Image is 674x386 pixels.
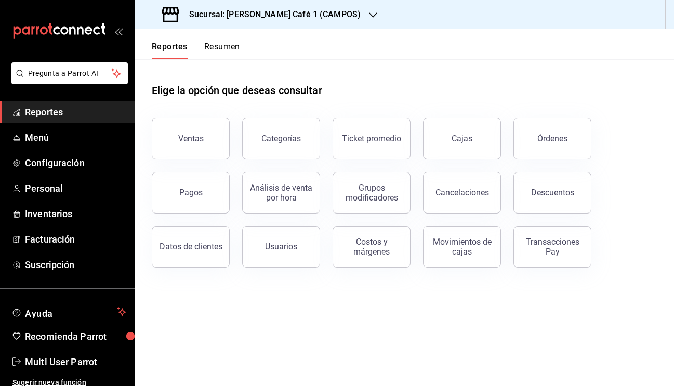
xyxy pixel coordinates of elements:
[25,258,126,272] span: Suscripción
[152,172,230,214] button: Pagos
[261,134,301,143] div: Categorías
[25,305,113,318] span: Ayuda
[513,172,591,214] button: Descuentos
[178,134,204,143] div: Ventas
[28,68,112,79] span: Pregunta a Parrot AI
[520,237,585,257] div: Transacciones Pay
[152,83,322,98] h1: Elige la opción que deseas consultar
[513,226,591,268] button: Transacciones Pay
[152,42,240,59] div: navigation tabs
[25,232,126,246] span: Facturación
[25,130,126,144] span: Menú
[423,226,501,268] button: Movimientos de cajas
[25,207,126,221] span: Inventarios
[242,226,320,268] button: Usuarios
[25,105,126,119] span: Reportes
[25,329,126,343] span: Recomienda Parrot
[423,172,501,214] button: Cancelaciones
[152,42,188,59] button: Reportes
[513,118,591,159] button: Órdenes
[7,75,128,86] a: Pregunta a Parrot AI
[265,242,297,251] div: Usuarios
[242,118,320,159] button: Categorías
[179,188,203,197] div: Pagos
[452,134,472,143] div: Cajas
[430,237,494,257] div: Movimientos de cajas
[25,355,126,369] span: Multi User Parrot
[152,226,230,268] button: Datos de clientes
[531,188,574,197] div: Descuentos
[242,172,320,214] button: Análisis de venta por hora
[435,188,489,197] div: Cancelaciones
[339,183,404,203] div: Grupos modificadores
[333,226,411,268] button: Costos y márgenes
[339,237,404,257] div: Costos y márgenes
[333,172,411,214] button: Grupos modificadores
[537,134,567,143] div: Órdenes
[160,242,222,251] div: Datos de clientes
[25,156,126,170] span: Configuración
[11,62,128,84] button: Pregunta a Parrot AI
[114,27,123,35] button: open_drawer_menu
[204,42,240,59] button: Resumen
[181,8,361,21] h3: Sucursal: [PERSON_NAME] Café 1 (CAMPOS)
[25,181,126,195] span: Personal
[342,134,401,143] div: Ticket promedio
[249,183,313,203] div: Análisis de venta por hora
[423,118,501,159] button: Cajas
[152,118,230,159] button: Ventas
[333,118,411,159] button: Ticket promedio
